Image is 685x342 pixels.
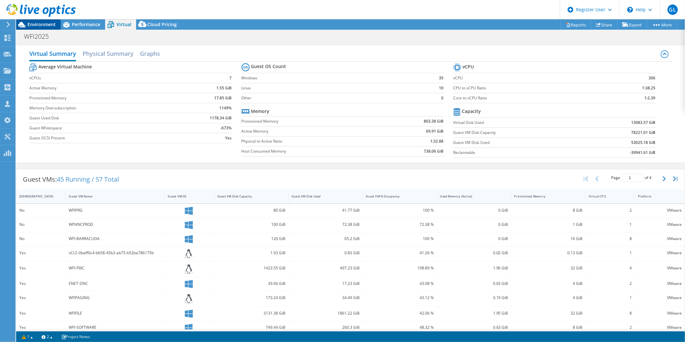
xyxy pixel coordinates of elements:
[589,294,632,301] div: 1
[366,324,434,331] div: 48.32 %
[29,135,179,141] label: Guest iSCSI Present
[638,235,682,242] div: VMware
[589,324,632,331] div: 2
[292,310,360,317] div: 1861.22 GiB
[638,265,682,272] div: VMware
[21,33,59,40] h1: WFI2025
[57,175,119,184] span: 45 Running / 57 Total
[366,294,434,301] div: 43.12 %
[645,95,656,101] b: 1:2.39
[440,310,508,317] div: 1.95 GiB
[589,280,632,287] div: 2
[29,75,179,81] label: vCPUs
[463,64,474,70] b: vCPU
[440,280,508,287] div: 0.63 GiB
[69,324,162,331] div: WFI-SOFTWARE
[589,194,624,198] div: Virtual CPU
[647,20,677,30] a: More
[69,310,162,317] div: WFIFILE
[217,235,285,242] div: 120 GiB
[217,294,285,301] div: 173.24 GiB
[242,118,385,125] label: Provisioned Memory
[453,139,583,146] label: Guest VM Disk Used
[440,324,508,331] div: 0.63 GiB
[453,129,583,136] label: Guest VM Disk Capacity
[424,118,444,125] b: 803.38 GiB
[453,75,602,81] label: vCPU
[72,21,100,27] span: Performance
[251,108,270,115] b: Memory
[668,5,678,15] span: GL
[217,265,285,272] div: 1423.55 GiB
[561,20,591,30] a: Reports
[617,20,647,30] a: Export
[453,119,583,126] label: Virtual Disk Used
[292,221,360,228] div: 72.38 GiB
[589,249,632,256] div: 1
[366,235,434,242] div: 100 %
[638,221,682,228] div: VMware
[242,138,385,145] label: Physical to Active Ratio
[83,47,134,60] h2: Physical Summary
[19,310,63,317] div: Yes
[29,47,76,61] h2: Virtual Summary
[116,21,131,27] span: Virtual
[27,21,56,27] span: Environment
[638,310,682,317] div: VMware
[514,249,582,256] div: 0.13 GiB
[242,75,425,81] label: Windows
[217,280,285,287] div: 39.66 GiB
[631,139,656,146] b: 53025.18 GiB
[439,75,444,81] b: 35
[292,235,360,242] div: 65.2 GiB
[292,265,360,272] div: 497.23 GiB
[242,95,425,101] label: Other
[514,207,582,214] div: 8 GiB
[366,280,434,287] div: 43.08 %
[638,207,682,214] div: VMware
[19,221,63,228] div: No
[220,105,232,111] b: 1149%
[69,280,162,287] div: ENET-DNC
[440,249,508,256] div: 0.02 GiB
[19,207,63,214] div: No
[292,324,360,331] div: 260.3 GiB
[69,221,162,228] div: WFIVNCPROD
[29,85,179,91] label: Active Memory
[292,294,360,301] div: 34.49 GiB
[589,265,632,272] div: 4
[366,310,434,317] div: 42.06 %
[514,324,582,331] div: 8 GiB
[424,148,444,155] b: 738.06 GiB
[69,207,162,214] div: WFIPRG
[453,149,583,156] label: Reclaimable
[210,115,232,121] b: 1178.34 GiB
[431,138,444,145] b: 1:32.88
[440,265,508,272] div: 1.96 GiB
[69,194,154,198] div: Guest VM Name
[453,85,602,91] label: CPU to vCPU Ratio
[462,108,481,115] b: Capacity
[366,194,426,198] div: Guest VM % Occupancy
[638,194,674,198] div: Platform
[19,324,63,331] div: Yes
[242,128,385,135] label: Active Memory
[638,324,682,331] div: VMware
[17,333,37,341] a: 1
[642,85,656,91] b: 1:38.25
[649,75,656,81] b: 306
[19,249,63,256] div: Yes
[29,115,179,121] label: Guest Used Disk
[217,310,285,317] div: 3131.38 GiB
[621,174,644,182] input: jump to page
[37,333,57,341] a: 2
[630,149,656,156] b: -39941.61 GiB
[225,135,232,141] b: Yes
[442,95,444,101] b: 0
[514,221,582,228] div: 1 GiB
[514,294,582,301] div: 4 GiB
[514,265,582,272] div: 32 GiB
[168,194,203,198] div: Guest VM OS
[631,129,656,136] b: 78221.01 GiB
[29,95,179,101] label: Provisioned Memory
